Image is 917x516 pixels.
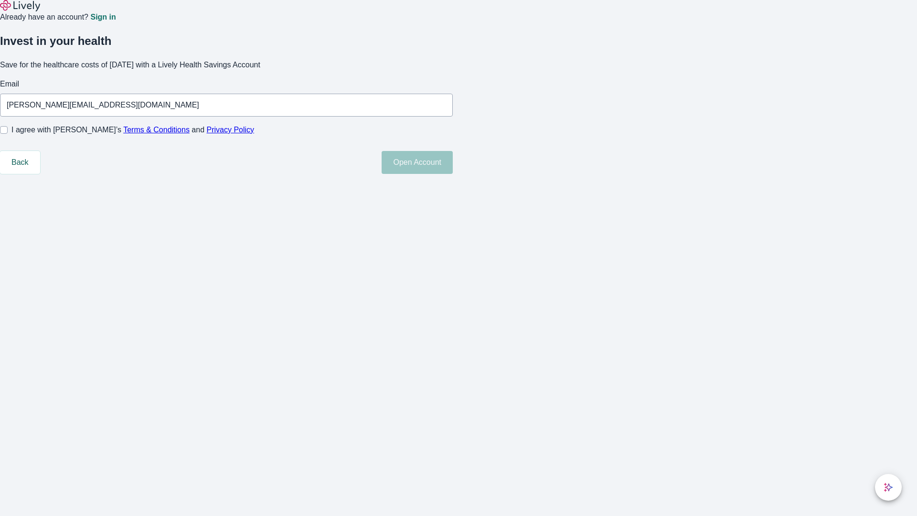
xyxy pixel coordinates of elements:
[90,13,116,21] a: Sign in
[884,483,893,492] svg: Lively AI Assistant
[207,126,255,134] a: Privacy Policy
[11,124,254,136] span: I agree with [PERSON_NAME]’s and
[123,126,190,134] a: Terms & Conditions
[875,474,902,501] button: chat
